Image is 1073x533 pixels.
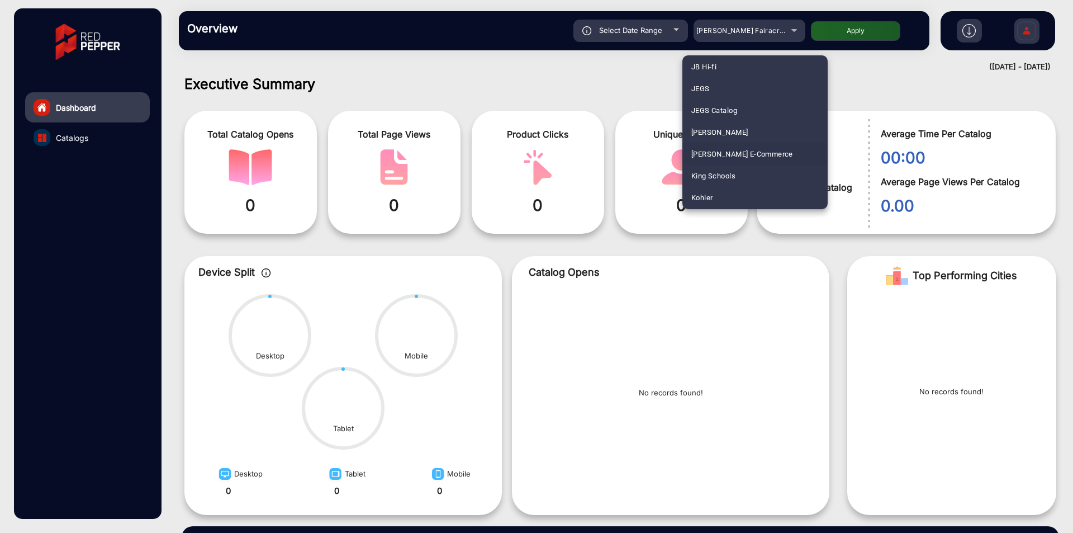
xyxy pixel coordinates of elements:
[691,187,713,209] span: Kohler
[691,56,716,78] span: JB Hi-fi
[691,209,740,230] span: Life Pharmacy
[691,100,737,121] span: JEGS Catalog
[691,78,710,100] span: JEGS
[691,121,748,143] span: [PERSON_NAME]
[691,143,793,165] span: [PERSON_NAME] E-Commerce
[691,165,735,187] span: King Schools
